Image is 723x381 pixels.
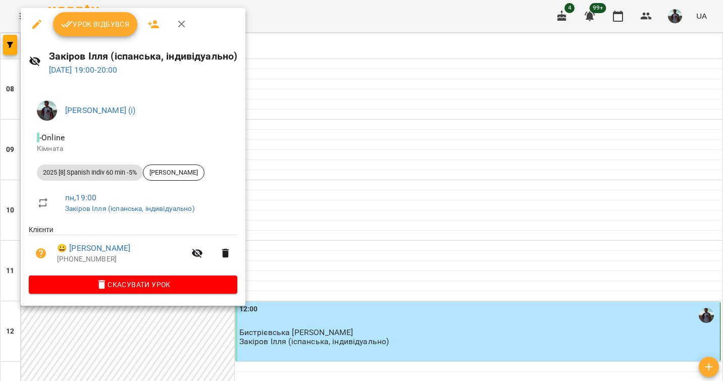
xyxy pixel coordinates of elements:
[37,144,229,154] p: Кімната
[37,133,67,142] span: - Online
[29,225,237,275] ul: Клієнти
[143,168,204,177] span: [PERSON_NAME]
[49,65,118,75] a: [DATE] 19:00-20:00
[65,105,136,115] a: [PERSON_NAME] (і)
[53,12,138,36] button: Урок відбувся
[143,165,204,181] div: [PERSON_NAME]
[29,241,53,265] button: Візит ще не сплачено. Додати оплату?
[65,193,96,202] a: пн , 19:00
[49,48,238,64] h6: Закіров Ілля (іспанська, індивідуально)
[29,276,237,294] button: Скасувати Урок
[65,204,195,212] a: Закіров Ілля (іспанська, індивідуально)
[61,18,130,30] span: Урок відбувся
[37,279,229,291] span: Скасувати Урок
[37,100,57,121] img: 59b3f96857d6e12ecac1e66404ff83b3.JPG
[57,254,185,264] p: [PHONE_NUMBER]
[37,168,143,177] span: 2025 [8] Spanish Indiv 60 min -5%
[57,242,130,254] a: 😀 [PERSON_NAME]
